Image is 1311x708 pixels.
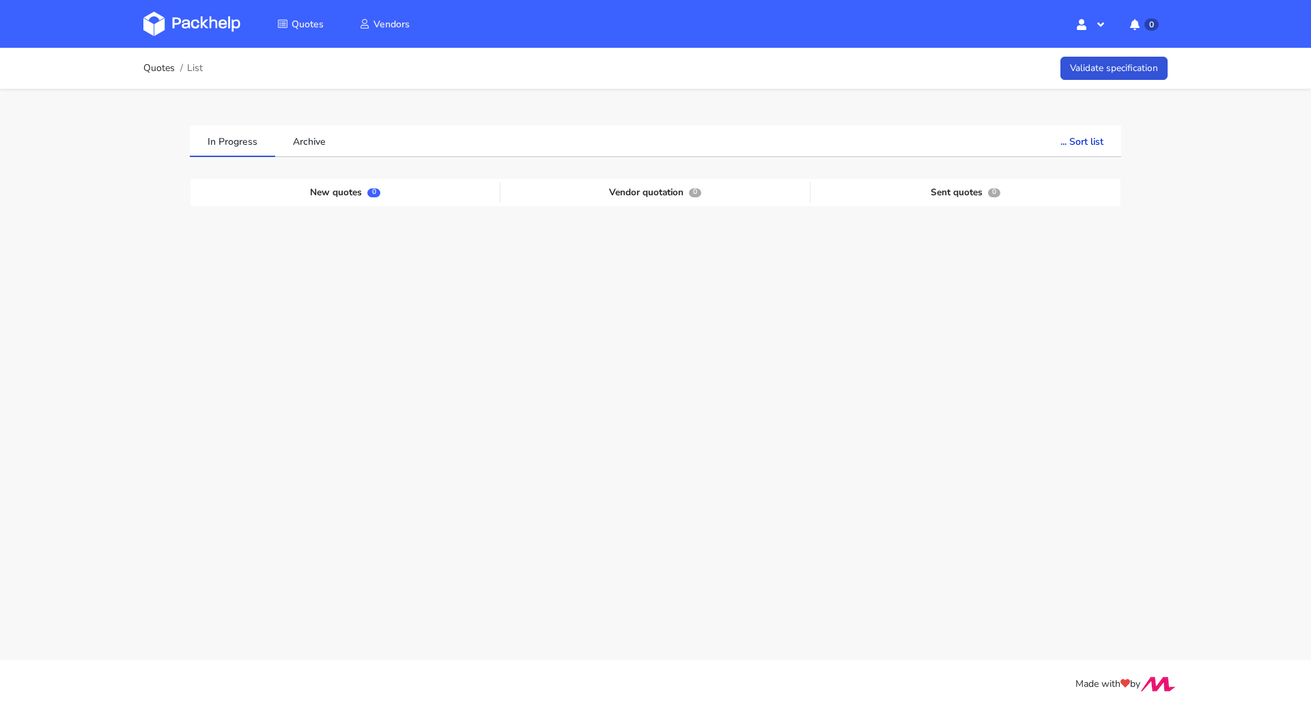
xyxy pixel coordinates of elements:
[261,12,340,36] a: Quotes
[126,677,1185,692] div: Made with by
[343,12,426,36] a: Vendors
[190,126,275,156] a: In Progress
[367,188,380,197] span: 0
[292,18,324,31] span: Quotes
[988,188,1000,197] span: 0
[143,55,203,82] nav: breadcrumb
[1043,126,1121,156] button: ... Sort list
[191,182,501,203] div: New quotes
[143,12,240,36] img: Dashboard
[1140,677,1176,692] img: Move Closer
[1119,12,1168,36] button: 0
[689,188,701,197] span: 0
[373,18,410,31] span: Vendors
[275,126,343,156] a: Archive
[501,182,810,203] div: Vendor quotation
[1060,57,1168,81] a: Validate specification
[143,63,175,74] a: Quotes
[1144,18,1159,31] span: 0
[187,63,203,74] span: List
[810,182,1120,203] div: Sent quotes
